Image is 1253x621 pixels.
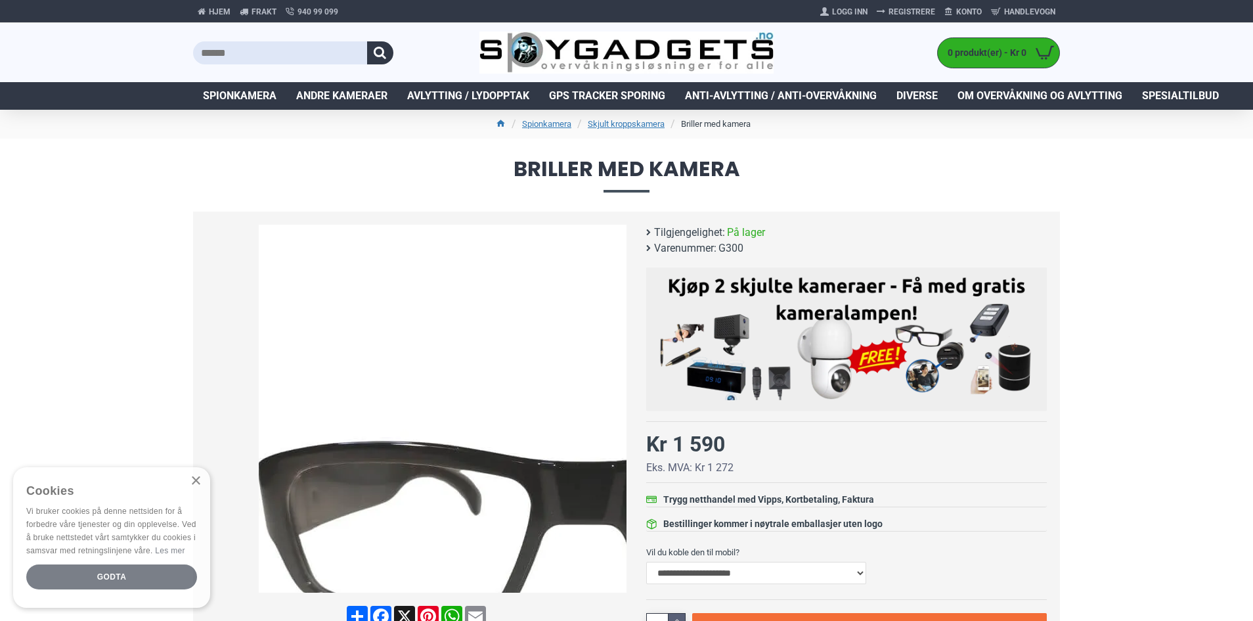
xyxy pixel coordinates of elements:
span: Go to slide 3 [435,581,440,586]
a: Anti-avlytting / Anti-overvåkning [675,82,887,110]
span: Go to slide 2 [424,581,429,586]
span: Handlevogn [1004,6,1055,18]
span: Hjem [209,6,231,18]
a: Andre kameraer [286,82,397,110]
span: Briller med kamera [193,158,1060,192]
label: Vil du koble den til mobil? [646,541,1047,563]
a: 0 produkt(er) - Kr 0 [938,38,1059,68]
a: Les mer, opens a new window [155,546,185,555]
a: Logg Inn [816,1,872,22]
span: Logg Inn [832,6,868,18]
div: Next slide [604,398,626,421]
span: Vi bruker cookies på denne nettsiden for å forbedre våre tjenester og din opplevelse. Ved å bruke... [26,507,196,555]
a: Om overvåkning og avlytting [948,82,1132,110]
a: Konto [940,1,986,22]
span: Diverse [896,88,938,104]
a: Spionkamera [522,118,571,131]
span: Avlytting / Lydopptak [407,88,529,104]
b: Varenummer: [654,241,716,256]
span: Anti-avlytting / Anti-overvåkning [685,88,877,104]
span: Konto [956,6,982,18]
a: Avlytting / Lydopptak [397,82,539,110]
a: Spionkamera [193,82,286,110]
div: Previous slide [259,398,282,421]
span: Registrere [889,6,935,18]
span: Frakt [252,6,276,18]
span: Go to slide 5 [456,581,461,586]
span: Go to slide 1 [414,581,419,586]
span: Om overvåkning og avlytting [957,88,1122,104]
a: GPS Tracker Sporing [539,82,675,110]
a: Skjult kroppskamera [588,118,665,131]
div: Close [190,476,200,486]
span: GPS Tracker Sporing [549,88,665,104]
span: 940 99 099 [297,6,338,18]
span: G300 [718,241,743,256]
div: Godta [26,564,197,589]
span: 0 produkt(er) - Kr 0 [938,46,1030,60]
b: Tilgjengelighet: [654,225,725,241]
a: Registrere [872,1,940,22]
div: Cookies [26,477,188,505]
a: Handlevogn [986,1,1060,22]
a: Spesialtilbud [1132,82,1229,110]
div: Bestillinger kommer i nøytrale emballasjer uten logo [663,517,883,531]
span: Go to slide 6 [466,581,472,586]
span: Spesialtilbud [1142,88,1219,104]
div: Kr 1 590 [646,428,725,460]
img: Kjøp 2 skjulte kameraer – Få med gratis kameralampe! [656,274,1037,400]
div: Trygg netthandel med Vipps, Kortbetaling, Faktura [663,493,874,507]
span: Spionkamera [203,88,276,104]
img: Spionbriller med kamera - SpyGadgets.no [259,225,626,593]
span: Go to slide 4 [445,581,451,586]
span: På lager [727,225,765,241]
a: Diverse [887,82,948,110]
span: Andre kameraer [296,88,387,104]
img: SpyGadgets.no [479,32,774,74]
